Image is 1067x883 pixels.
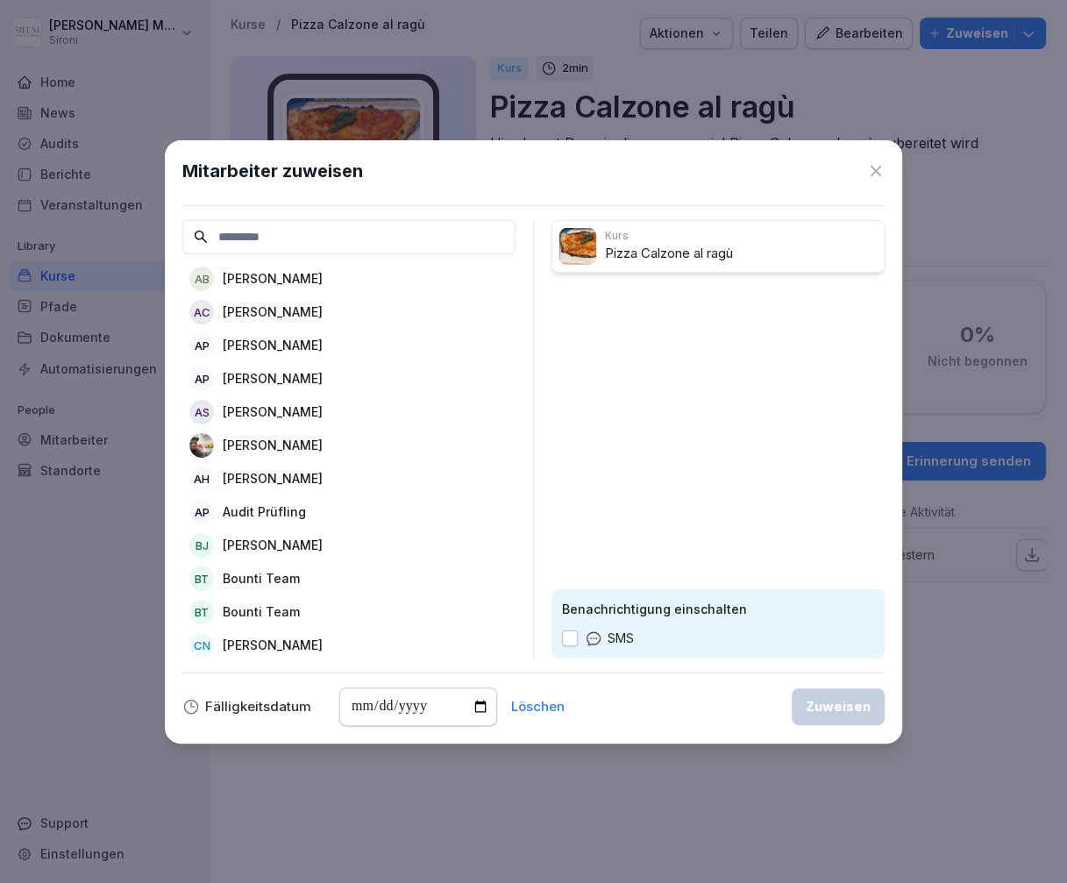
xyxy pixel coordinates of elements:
[223,602,300,621] p: Bounti Team
[223,569,300,587] p: Bounti Team
[223,469,323,488] p: [PERSON_NAME]
[189,367,214,391] div: AP
[189,633,214,658] div: CN
[189,400,214,424] div: AS
[608,629,634,648] p: SMS
[605,228,877,244] p: Kurs
[223,303,323,321] p: [PERSON_NAME]
[806,697,871,716] div: Zuweisen
[223,402,323,421] p: [PERSON_NAME]
[182,158,363,184] h1: Mitarbeiter zuweisen
[189,267,214,291] div: AB
[792,688,885,725] button: Zuweisen
[223,436,323,454] p: [PERSON_NAME]
[223,269,323,288] p: [PERSON_NAME]
[189,500,214,524] div: AP
[223,502,306,521] p: Audit Prüfling
[223,636,323,654] p: [PERSON_NAME]
[205,701,311,713] p: Fälligkeitsdatum
[189,433,214,458] img: kxeqd14vvy90yrv0469cg1jb.png
[189,300,214,324] div: AC
[189,566,214,591] div: BT
[223,536,323,554] p: [PERSON_NAME]
[605,244,877,264] p: Pizza Calzone al ragù
[223,369,323,388] p: [PERSON_NAME]
[562,600,874,618] p: Benachrichtigung einschalten
[511,701,565,713] button: Löschen
[189,333,214,358] div: AP
[189,533,214,558] div: BJ
[223,336,323,354] p: [PERSON_NAME]
[189,600,214,624] div: BT
[189,466,214,491] div: AH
